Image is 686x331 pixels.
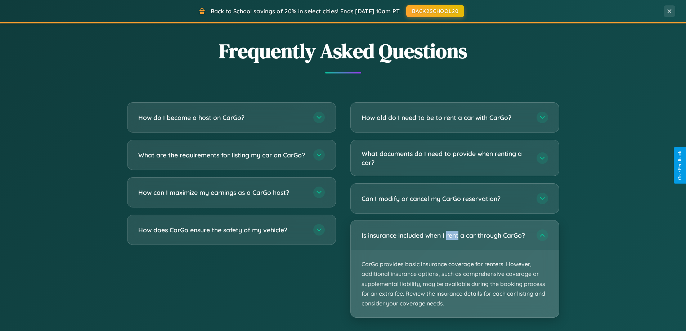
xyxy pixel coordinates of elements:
div: Give Feedback [677,151,682,180]
h3: How old do I need to be to rent a car with CarGo? [362,113,529,122]
h3: How do I become a host on CarGo? [138,113,306,122]
h3: How can I maximize my earnings as a CarGo host? [138,188,306,197]
h2: Frequently Asked Questions [127,37,559,65]
h3: What are the requirements for listing my car on CarGo? [138,151,306,160]
h3: What documents do I need to provide when renting a car? [362,149,529,167]
h3: Can I modify or cancel my CarGo reservation? [362,194,529,203]
span: Back to School savings of 20% in select cities! Ends [DATE] 10am PT. [211,8,401,15]
h3: Is insurance included when I rent a car through CarGo? [362,231,529,240]
h3: How does CarGo ensure the safety of my vehicle? [138,225,306,234]
button: BACK2SCHOOL20 [406,5,464,17]
p: CarGo provides basic insurance coverage for renters. However, additional insurance options, such ... [351,250,559,317]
